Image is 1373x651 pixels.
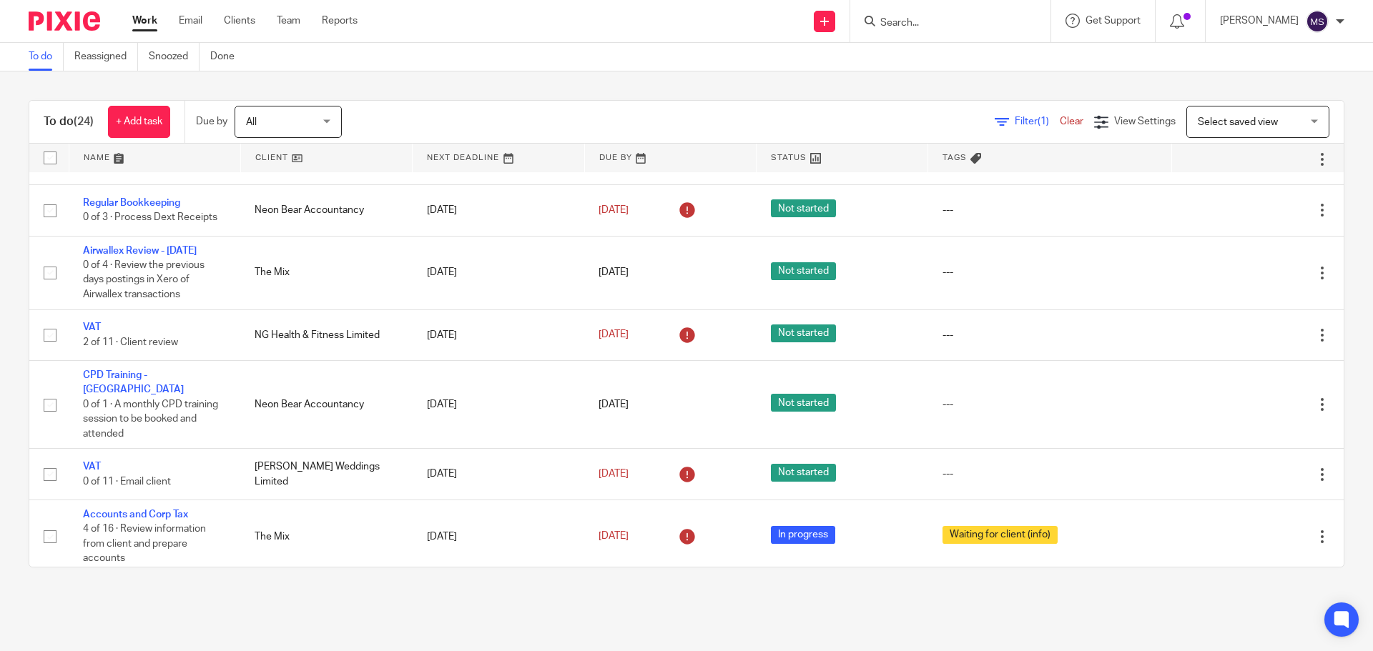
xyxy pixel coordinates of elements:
td: Neon Bear Accountancy [240,185,412,236]
td: NG Health & Fitness Limited [240,309,412,360]
p: Due by [196,114,227,129]
span: [DATE] [599,205,629,215]
div: --- [943,265,1158,279]
a: Accounts and Corp Tax [83,510,188,520]
span: (1) [1038,116,1049,126]
span: 0 of 4 · Review the previous days postings in Xero of Airwallex transactions [83,260,205,299]
a: VAT [83,322,101,332]
span: [DATE] [599,268,629,278]
h1: To do [44,114,94,129]
span: 0 of 1 · A monthly CPD training session to be booked and attended [83,399,218,439]
span: Not started [771,199,836,217]
a: CPD Training - [GEOGRAPHIC_DATA] [83,370,184,394]
a: Reports [322,14,358,28]
a: Team [277,14,300,28]
span: View Settings [1114,116,1176,126]
div: --- [943,467,1158,481]
td: [DATE] [413,309,584,360]
td: [PERSON_NAME] Weddings Limited [240,449,412,500]
div: --- [943,203,1158,217]
span: Waiting for client (info) [943,526,1058,544]
span: Not started [771,464,836,482]
td: [DATE] [413,500,584,573]
div: --- [943,328,1158,342]
a: Reassigned [74,43,138,71]
span: (24) [74,116,94,127]
span: [DATE] [599,469,629,479]
a: Email [179,14,202,28]
p: [PERSON_NAME] [1220,14,1299,28]
a: Clear [1060,116,1083,126]
span: Not started [771,394,836,412]
span: 4 of 16 · Review information from client and prepare accounts [83,524,206,563]
a: To do [29,43,64,71]
input: Search [879,17,1008,30]
td: [DATE] [413,185,584,236]
td: The Mix [240,236,412,309]
span: Get Support [1086,16,1141,26]
img: svg%3E [1306,10,1329,33]
div: --- [943,397,1158,412]
span: [DATE] [599,330,629,340]
span: Not started [771,262,836,280]
a: + Add task [108,106,170,138]
td: [DATE] [413,449,584,500]
span: In progress [771,526,835,544]
td: [DATE] [413,361,584,449]
img: Pixie [29,11,100,31]
span: [DATE] [599,399,629,409]
span: Not started [771,324,836,342]
span: Tags [943,154,967,161]
td: The Mix [240,500,412,573]
a: Airwallex Review - [DATE] [83,246,197,256]
span: 0 of 3 · Process Dext Receipts [83,213,217,223]
a: VAT [83,462,101,472]
a: Done [210,43,245,71]
td: [DATE] [413,236,584,309]
a: Snoozed [149,43,200,71]
span: Select saved view [1198,117,1278,127]
a: Clients [224,14,255,28]
a: Work [132,14,157,28]
td: Neon Bear Accountancy [240,361,412,449]
span: 2 of 11 · Client review [83,337,178,347]
span: 0 of 11 · Email client [83,477,171,487]
span: Filter [1015,116,1060,126]
span: All [246,117,257,127]
a: Regular Bookkeeping [83,198,180,208]
span: [DATE] [599,532,629,542]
